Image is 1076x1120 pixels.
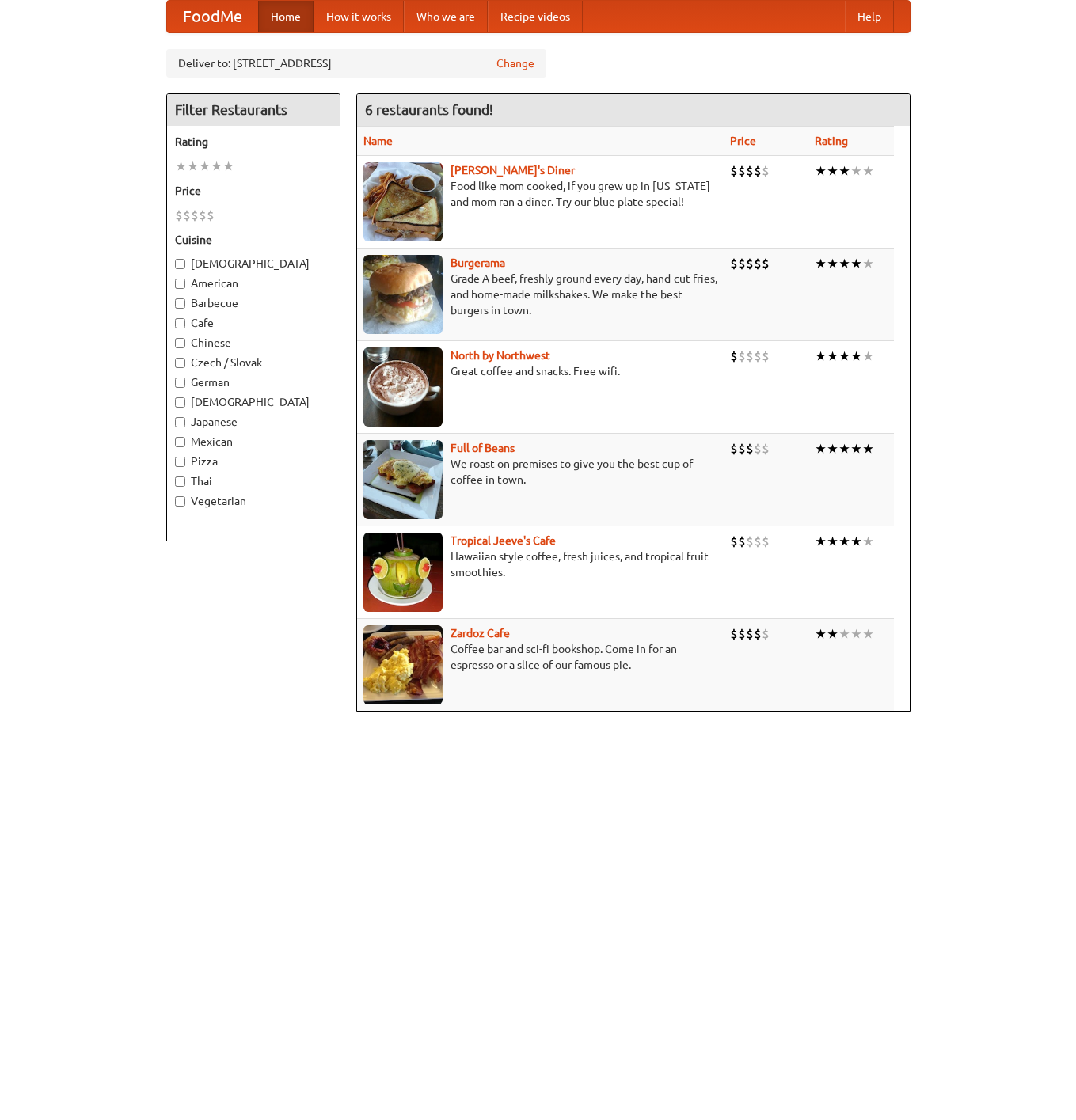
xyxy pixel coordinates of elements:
[175,493,332,509] label: Vegetarian
[175,259,185,269] input: [DEMOGRAPHIC_DATA]
[363,178,717,210] p: Food like mom cooked, if you grew up in [US_STATE] and mom ran a diner. Try our blue plate special!
[451,534,556,547] a: Tropical Jeeve's Cafe
[175,279,185,289] input: American
[488,1,583,32] a: Recipe videos
[754,347,762,365] li: $
[175,454,332,469] label: Pizza
[175,434,332,450] label: Mexican
[762,255,770,272] li: $
[199,158,211,175] li: ★
[175,496,185,507] input: Vegetarian
[738,347,746,365] li: $
[451,442,515,454] b: Full of Beans
[175,358,185,368] input: Czech / Slovak
[314,1,404,32] a: How it works
[762,440,770,457] li: $
[815,135,848,147] a: Rating
[738,533,746,550] li: $
[730,625,738,643] li: $
[404,1,488,32] a: Who we are
[167,94,340,126] h4: Filter Restaurants
[746,347,754,365] li: $
[827,440,838,457] li: ★
[815,347,827,365] li: ★
[827,255,838,272] li: ★
[451,349,550,362] a: North by Northwest
[815,533,827,550] li: ★
[175,473,332,489] label: Thai
[175,232,332,248] h5: Cuisine
[827,347,838,365] li: ★
[175,394,332,410] label: [DEMOGRAPHIC_DATA]
[207,207,215,224] li: $
[175,256,332,271] label: [DEMOGRAPHIC_DATA]
[175,158,187,175] li: ★
[167,1,258,32] a: FoodMe
[815,440,827,457] li: ★
[187,158,199,175] li: ★
[730,440,738,457] li: $
[175,207,183,224] li: $
[850,440,862,457] li: ★
[746,440,754,457] li: $
[838,625,850,643] li: ★
[175,338,185,348] input: Chinese
[175,414,332,430] label: Japanese
[862,625,874,643] li: ★
[762,162,770,180] li: $
[363,347,443,427] img: north.jpg
[850,255,862,272] li: ★
[845,1,894,32] a: Help
[754,162,762,180] li: $
[827,162,838,180] li: ★
[746,625,754,643] li: $
[191,207,199,224] li: $
[183,207,191,224] li: $
[815,162,827,180] li: ★
[451,256,505,269] a: Burgerama
[738,162,746,180] li: $
[211,158,222,175] li: ★
[175,335,332,351] label: Chinese
[730,162,738,180] li: $
[451,164,575,177] a: [PERSON_NAME]'s Diner
[175,298,185,309] input: Barbecue
[862,255,874,272] li: ★
[365,102,493,117] ng-pluralize: 6 restaurants found!
[850,162,862,180] li: ★
[762,347,770,365] li: $
[175,374,332,390] label: German
[738,440,746,457] li: $
[175,295,332,311] label: Barbecue
[175,476,185,487] input: Thai
[175,275,332,291] label: American
[175,315,332,331] label: Cafe
[175,183,332,199] h5: Price
[363,549,717,580] p: Hawaiian style coffee, fresh juices, and tropical fruit smoothies.
[762,533,770,550] li: $
[850,533,862,550] li: ★
[738,625,746,643] li: $
[838,440,850,457] li: ★
[730,135,756,147] a: Price
[363,456,717,488] p: We roast on premises to give you the best cup of coffee in town.
[762,625,770,643] li: $
[838,533,850,550] li: ★
[363,363,717,379] p: Great coffee and snacks. Free wifi.
[754,533,762,550] li: $
[754,625,762,643] li: $
[862,440,874,457] li: ★
[730,533,738,550] li: $
[363,440,443,519] img: beans.jpg
[862,162,874,180] li: ★
[827,533,838,550] li: ★
[451,627,510,640] a: Zardoz Cafe
[850,347,862,365] li: ★
[363,271,717,318] p: Grade A beef, freshly ground every day, hand-cut fries, and home-made milkshakes. We make the bes...
[815,625,827,643] li: ★
[838,255,850,272] li: ★
[862,347,874,365] li: ★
